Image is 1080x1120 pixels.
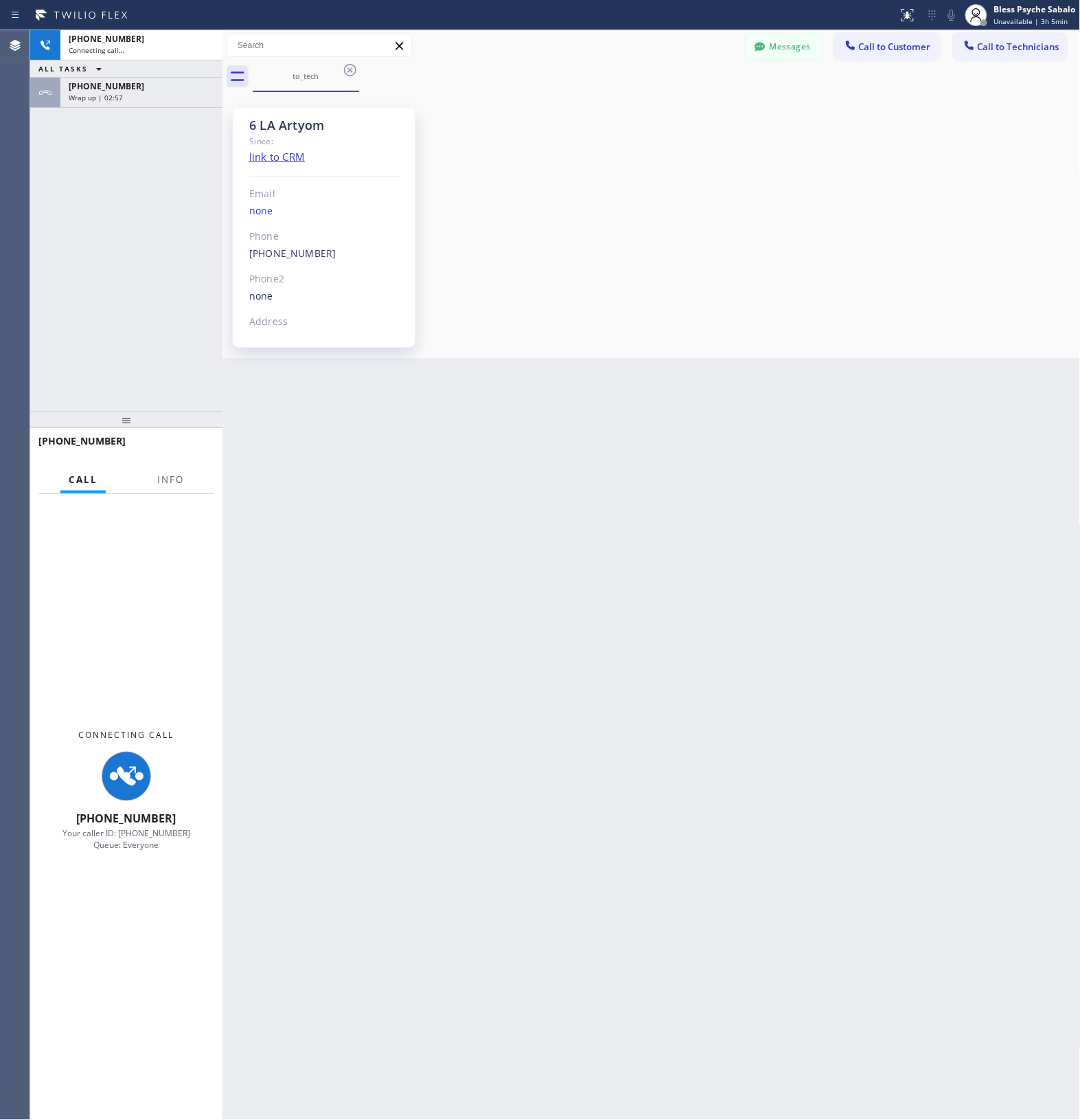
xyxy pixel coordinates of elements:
[249,289,400,304] div: none
[746,34,821,60] button: Messages
[69,45,124,55] span: Connecting call…
[994,3,1076,15] div: Bless Psyche Sabalo
[157,473,184,486] span: Info
[69,80,144,92] span: [PHONE_NUMBER]
[835,34,940,60] button: Call to Customer
[249,186,400,202] div: Email
[38,434,126,447] span: [PHONE_NUMBER]
[249,229,400,245] div: Phone
[30,60,115,77] button: ALL TASKS
[69,93,123,102] span: Wrap up | 02:57
[62,828,190,851] span: Your caller ID: [PHONE_NUMBER] Queue: Everyone
[69,473,97,486] span: Call
[38,64,88,74] span: ALL TASKS
[149,467,192,493] button: Info
[249,247,336,260] a: [PHONE_NUMBER]
[978,41,1059,53] span: Call to Technicians
[249,150,305,164] a: link to CRM
[60,467,106,493] button: Call
[249,117,400,133] div: 6 LA Artyom
[77,811,176,827] span: [PHONE_NUMBER]
[249,314,400,330] div: Address
[994,16,1068,26] span: Unavailable | 3h 5min
[69,33,144,45] span: [PHONE_NUMBER]
[954,34,1067,60] button: Call to Technicians
[249,203,400,219] div: none
[79,730,174,741] span: Connecting Call
[249,271,400,287] div: Phone2
[859,41,931,53] span: Call to Customer
[249,133,400,149] div: Since:
[227,34,411,56] input: Search
[942,5,961,25] button: Mute
[254,71,358,81] div: to_tech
